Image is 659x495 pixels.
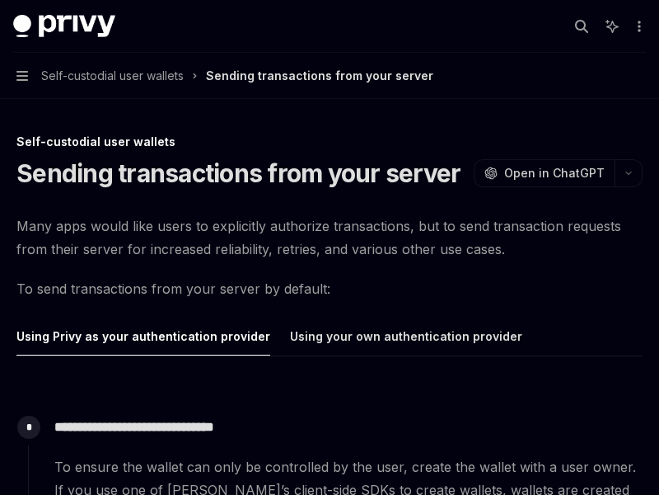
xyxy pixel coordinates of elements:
[206,66,433,86] div: Sending transactions from your server
[290,317,522,356] button: Using your own authentication provider
[41,66,184,86] span: Self-custodial user wallets
[16,158,460,188] h1: Sending transactions from your server
[16,277,643,300] span: To send transactions from your server by default:
[16,317,270,356] button: Using Privy as your authentication provider
[16,214,643,261] span: Many apps would like users to explicitly authorize transactions, but to send transaction requests...
[16,134,643,150] div: Self-custodial user wallets
[474,159,615,187] button: Open in ChatGPT
[504,165,605,181] span: Open in ChatGPT
[13,15,115,38] img: dark logo
[629,15,646,38] button: More actions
